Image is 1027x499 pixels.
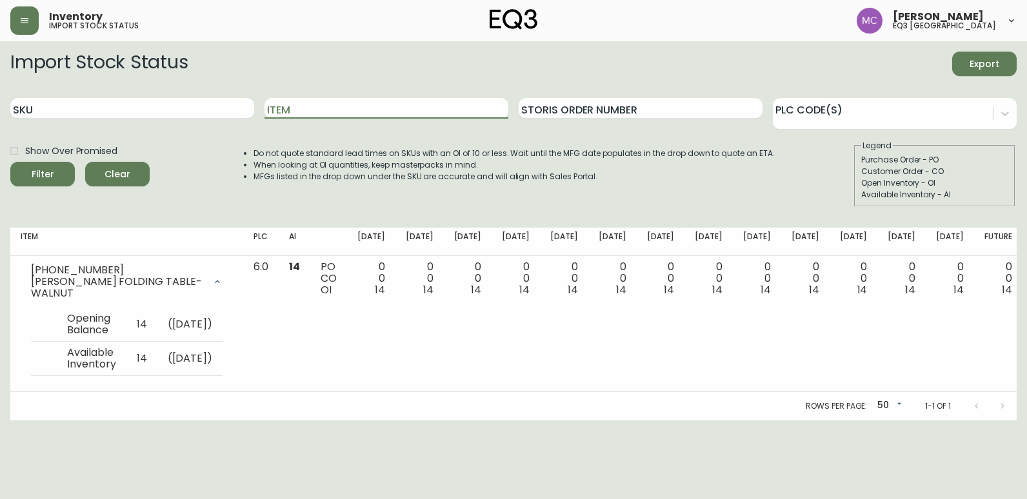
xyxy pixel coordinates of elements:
[637,228,685,256] th: [DATE]
[254,159,775,171] li: When looking at OI quantities, keep masterpacks in mind.
[861,166,1008,177] div: Customer Order - CO
[684,228,733,256] th: [DATE]
[599,261,626,296] div: 0 0
[792,261,819,296] div: 0 0
[743,261,771,296] div: 0 0
[568,282,578,297] span: 14
[10,162,75,186] button: Filter
[423,282,434,297] span: 14
[126,308,157,342] td: 14
[49,12,103,22] span: Inventory
[157,308,223,342] td: ( [DATE] )
[289,259,300,274] span: 14
[872,395,904,416] div: 50
[471,282,481,297] span: 14
[893,22,996,30] h5: eq3 [GEOGRAPHIC_DATA]
[926,228,974,256] th: [DATE]
[126,341,157,375] td: 14
[395,228,444,256] th: [DATE]
[492,228,540,256] th: [DATE]
[984,261,1012,296] div: 0 0
[761,282,771,297] span: 14
[1002,282,1012,297] span: 14
[57,341,126,375] td: Available Inventory
[861,189,1008,201] div: Available Inventory - AI
[49,22,139,30] h5: import stock status
[664,282,674,297] span: 14
[25,144,117,158] span: Show Over Promised
[57,308,126,342] td: Opening Balance
[279,228,310,256] th: AI
[375,282,385,297] span: 14
[861,177,1008,189] div: Open Inventory - OI
[712,282,723,297] span: 14
[888,261,915,296] div: 0 0
[962,56,1006,72] span: Export
[357,261,385,296] div: 0 0
[809,282,819,297] span: 14
[877,228,926,256] th: [DATE]
[254,171,775,182] li: MFGs listed in the drop down under the SKU are accurate and will align with Sales Portal.
[806,400,867,412] p: Rows per page:
[857,282,868,297] span: 14
[733,228,781,256] th: [DATE]
[321,282,332,297] span: OI
[893,12,984,22] span: [PERSON_NAME]
[861,140,893,152] legend: Legend
[85,162,150,186] button: Clear
[21,261,233,302] div: [PHONE_NUMBER][PERSON_NAME] FOLDING TABLE-WALNUT
[781,228,830,256] th: [DATE]
[32,166,54,182] div: Filter
[502,261,530,296] div: 0 0
[95,166,139,182] span: Clear
[454,261,482,296] div: 0 0
[254,148,775,159] li: Do not quote standard lead times on SKUs with an OI of 10 or less. Wait until the MFG date popula...
[830,228,878,256] th: [DATE]
[925,400,951,412] p: 1-1 of 1
[519,282,530,297] span: 14
[10,228,243,256] th: Item
[953,282,964,297] span: 14
[321,261,337,296] div: PO CO
[647,261,675,296] div: 0 0
[10,52,188,76] h2: Import Stock Status
[952,52,1017,76] button: Export
[861,154,1008,166] div: Purchase Order - PO
[857,8,882,34] img: 6dbdb61c5655a9a555815750a11666cc
[695,261,723,296] div: 0 0
[550,261,578,296] div: 0 0
[406,261,434,296] div: 0 0
[616,282,626,297] span: 14
[974,228,1022,256] th: Future
[444,228,492,256] th: [DATE]
[936,261,964,296] div: 0 0
[490,9,537,30] img: logo
[840,261,868,296] div: 0 0
[905,282,915,297] span: 14
[157,341,223,375] td: ( [DATE] )
[347,228,395,256] th: [DATE]
[243,228,279,256] th: PLC
[31,264,204,276] div: [PHONE_NUMBER]
[31,276,204,299] div: [PERSON_NAME] FOLDING TABLE-WALNUT
[540,228,588,256] th: [DATE]
[588,228,637,256] th: [DATE]
[243,256,279,392] td: 6.0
